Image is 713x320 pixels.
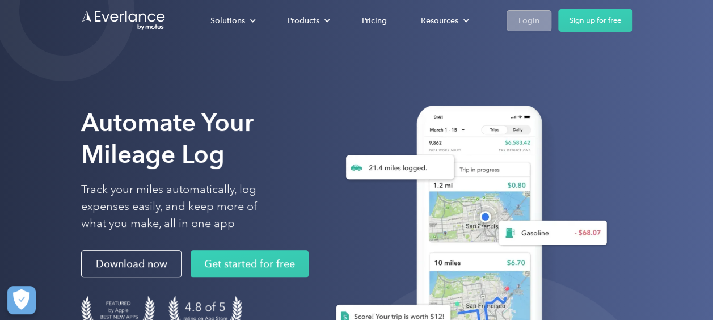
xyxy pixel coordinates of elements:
a: Sign up for free [558,9,632,32]
div: Solutions [210,14,245,28]
div: Resources [410,11,478,31]
button: Cookies Settings [7,286,36,314]
div: Solutions [199,11,265,31]
a: Get started for free [191,250,309,277]
a: Login [507,10,551,31]
div: Pricing [362,14,387,28]
a: Download now [81,250,182,277]
p: Track your miles automatically, log expenses easily, and keep more of what you make, all in one app [81,181,284,232]
div: Products [288,14,319,28]
a: Pricing [351,11,398,31]
div: Login [518,14,539,28]
a: Go to homepage [81,10,166,31]
strong: Automate Your Mileage Log [81,107,254,169]
div: Resources [421,14,458,28]
div: Products [276,11,339,31]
